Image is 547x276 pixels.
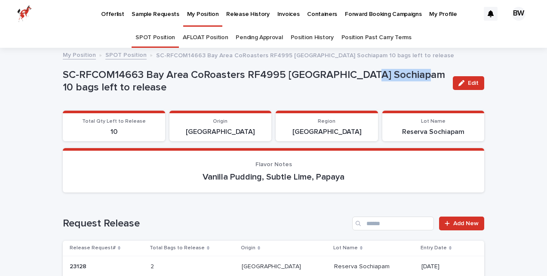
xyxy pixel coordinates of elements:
[421,243,447,253] p: Entry Date
[105,50,147,59] a: SPOT Position
[387,128,479,136] p: Reserva Sochiapam
[453,220,479,226] span: Add New
[439,217,484,230] a: Add New
[236,28,283,48] a: Pending Approval
[468,80,479,86] span: Edit
[512,7,525,21] div: BW
[63,50,96,59] a: My Position
[352,217,434,230] input: Search
[70,261,88,270] p: 23128
[421,263,470,270] p: [DATE]
[241,243,255,253] p: Origin
[70,243,116,253] p: Release Request#
[17,5,32,22] img: zttTXibQQrCfv9chImQE
[156,50,454,59] p: SC-RFCOM14663 Bay Area CoRoasters RF4995 [GEOGRAPHIC_DATA] Sochiapam 10 bags left to release
[183,28,228,48] a: AFLOAT Position
[255,161,292,167] span: Flavor Notes
[63,217,349,230] h1: Request Release
[150,243,205,253] p: Total Bags to Release
[291,28,334,48] a: Position History
[63,69,446,94] p: SC-RFCOM14663 Bay Area CoRoasters RF4995 [GEOGRAPHIC_DATA] Sochiapam 10 bags left to release
[73,172,474,182] p: Vanilla Pudding, Subtle Lime, Papaya
[281,128,373,136] p: [GEOGRAPHIC_DATA]
[82,119,146,124] span: Total Qty Left to Release
[242,261,303,270] p: [GEOGRAPHIC_DATA]
[341,28,412,48] a: Position Past Carry Terms
[334,261,391,270] p: Reserva Sochiapam
[175,128,267,136] p: [GEOGRAPHIC_DATA]
[333,243,358,253] p: Lot Name
[213,119,227,124] span: Origin
[318,119,335,124] span: Region
[421,119,446,124] span: Lot Name
[68,128,160,136] p: 10
[135,28,175,48] a: SPOT Position
[453,76,484,90] button: Edit
[151,261,156,270] p: 2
